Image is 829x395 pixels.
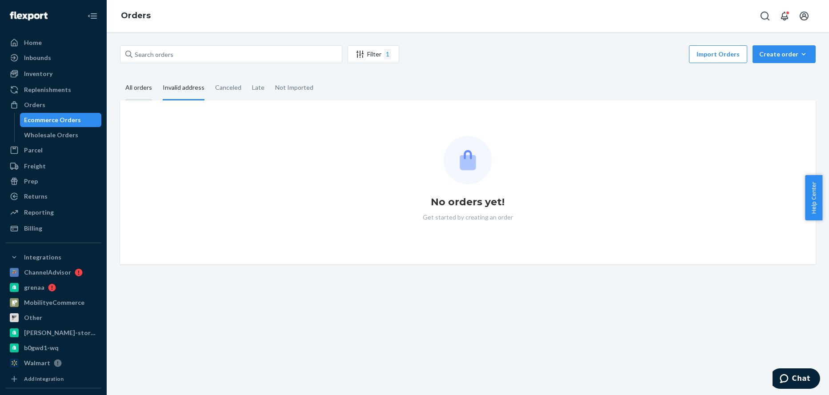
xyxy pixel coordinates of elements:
button: Open notifications [776,7,793,25]
div: All orders [125,76,152,100]
div: b0gwd1-wq [24,343,59,352]
div: Inventory [24,69,52,78]
a: Freight [5,159,101,173]
a: Prep [5,174,101,188]
div: Not Imported [275,76,313,99]
div: Integrations [24,253,61,262]
a: [PERSON_NAME]-store-test [5,326,101,340]
div: [PERSON_NAME]-store-test [24,328,99,337]
a: Replenishments [5,83,101,97]
button: Create order [753,45,816,63]
a: grenaa [5,280,101,295]
div: Late [252,76,264,99]
div: Reporting [24,208,54,217]
a: ChannelAdvisor [5,265,101,279]
div: Replenishments [24,85,71,94]
div: ChannelAdvisor [24,268,71,277]
img: Flexport logo [10,12,48,20]
a: Orders [121,11,151,20]
div: Canceled [215,76,241,99]
a: Home [5,36,101,50]
div: Freight [24,162,46,171]
button: Integrations [5,250,101,264]
div: Billing [24,224,42,233]
div: 1 [384,49,391,60]
a: Other [5,311,101,325]
button: Import Orders [689,45,747,63]
button: Close Navigation [84,7,101,25]
a: Returns [5,189,101,203]
a: MobilityeCommerce [5,295,101,310]
a: Orders [5,98,101,112]
div: Invalid address [163,76,204,100]
div: Other [24,313,42,322]
button: Filter [348,45,399,63]
div: Filter [348,49,399,60]
a: Walmart [5,356,101,370]
iframe: Opens a widget where you can chat to one of our agents [773,368,820,391]
a: Inventory [5,67,101,81]
button: Open Search Box [756,7,774,25]
a: Reporting [5,205,101,219]
div: Prep [24,177,38,186]
div: Ecommerce Orders [24,116,81,124]
img: Empty list [444,136,492,184]
div: Wholesale Orders [24,131,79,140]
a: Add Integration [5,374,101,384]
div: MobilityeCommerce [24,298,84,307]
div: grenaa [24,283,44,292]
div: Home [24,38,42,47]
a: Ecommerce Orders [20,113,102,127]
a: Inbounds [5,51,101,65]
input: Search orders [120,45,342,63]
div: Create order [759,50,809,59]
a: Billing [5,221,101,235]
a: Wholesale Orders [20,128,102,142]
div: Walmart [24,359,50,367]
div: Add Integration [24,375,64,383]
div: Orders [24,100,45,109]
a: Parcel [5,143,101,157]
p: Get started by creating an order [423,213,513,222]
ol: breadcrumbs [114,3,158,29]
div: Inbounds [24,53,51,62]
button: Open account menu [795,7,813,25]
div: Returns [24,192,48,201]
h1: No orders yet! [431,195,505,209]
button: Help Center [805,175,822,220]
div: Parcel [24,146,43,155]
a: b0gwd1-wq [5,341,101,355]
